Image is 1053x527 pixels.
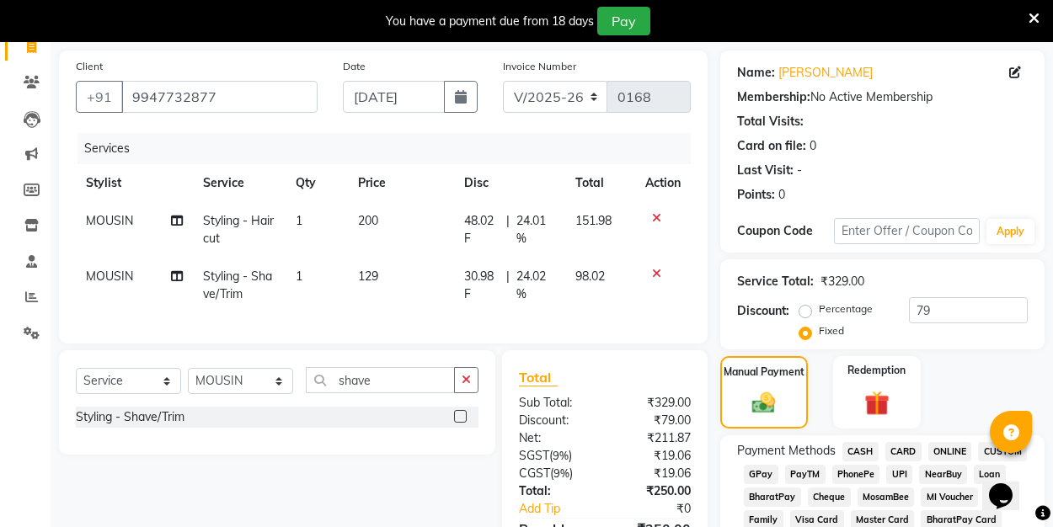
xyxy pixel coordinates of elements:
[86,213,133,228] span: MOUSIN
[778,186,785,204] div: 0
[121,81,318,113] input: Search by Name/Mobile/Email/Code
[820,273,864,290] div: ₹329.00
[565,164,635,202] th: Total
[76,59,103,74] label: Client
[286,164,347,202] th: Qty
[203,213,274,246] span: Styling - Haircut
[506,465,605,482] div: ( )
[605,465,703,482] div: ₹19.06
[737,273,814,290] div: Service Total:
[605,447,703,465] div: ₹19.06
[503,59,576,74] label: Invoice Number
[886,465,912,484] span: UPI
[635,164,691,202] th: Action
[737,162,794,179] div: Last Visit:
[454,164,565,202] th: Disc
[986,219,1034,244] button: Apply
[464,268,500,303] span: 30.98 F
[808,487,851,507] span: Cheque
[519,369,558,386] span: Total
[575,269,605,284] span: 98.02
[974,465,1006,484] span: Loan
[519,466,550,481] span: CGST
[506,500,621,518] a: Add Tip
[810,137,816,155] div: 0
[847,363,906,378] label: Redemption
[737,88,810,106] div: Membership:
[605,394,703,412] div: ₹329.00
[76,408,184,426] div: Styling - Shave/Trim
[358,269,378,284] span: 129
[978,442,1027,461] span: CUSTOM
[842,442,879,461] span: CASH
[744,465,778,484] span: GPay
[605,482,703,500] div: ₹250.00
[737,113,804,130] div: Total Visits:
[982,460,1036,510] iframe: chat widget
[306,367,455,393] input: Search or Scan
[506,447,605,465] div: ( )
[737,64,775,82] div: Name:
[193,164,286,202] th: Service
[737,137,806,155] div: Card on file:
[553,449,569,462] span: 9%
[737,302,789,320] div: Discount:
[737,442,836,460] span: Payment Methods
[622,500,703,518] div: ₹0
[834,218,980,244] input: Enter Offer / Coupon Code
[885,442,922,461] span: CARD
[519,448,549,463] span: SGST
[506,268,510,303] span: |
[928,442,972,461] span: ONLINE
[919,465,967,484] span: NearBuy
[203,269,272,301] span: Styling - Shave/Trim
[348,164,455,202] th: Price
[296,213,302,228] span: 1
[605,429,703,447] div: ₹211.87
[921,487,978,507] span: MI Voucher
[745,390,783,417] img: _cash.svg
[76,164,193,202] th: Stylist
[76,81,123,113] button: +91
[737,222,834,240] div: Coupon Code
[516,212,555,248] span: 24.01 %
[858,487,915,507] span: MosamBee
[553,466,569,480] span: 9%
[737,88,1028,106] div: No Active Membership
[86,269,133,284] span: MOUSIN
[506,212,510,248] span: |
[386,13,594,30] div: You have a payment due from 18 days
[296,269,302,284] span: 1
[506,412,605,429] div: Discount:
[464,212,500,248] span: 48.02 F
[343,59,366,74] label: Date
[744,487,801,507] span: BharatPay
[506,482,605,500] div: Total:
[575,213,612,228] span: 151.98
[737,186,775,204] div: Points:
[724,365,804,380] label: Manual Payment
[506,394,605,412] div: Sub Total:
[785,465,826,484] span: PayTM
[778,64,873,82] a: [PERSON_NAME]
[797,162,802,179] div: -
[597,7,650,35] button: Pay
[605,412,703,429] div: ₹79.00
[819,301,873,317] label: Percentage
[819,323,844,338] label: Fixed
[857,388,897,419] img: _gift.svg
[506,429,605,447] div: Net:
[358,213,378,228] span: 200
[516,268,555,303] span: 24.02 %
[832,465,880,484] span: PhonePe
[78,133,703,164] div: Services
